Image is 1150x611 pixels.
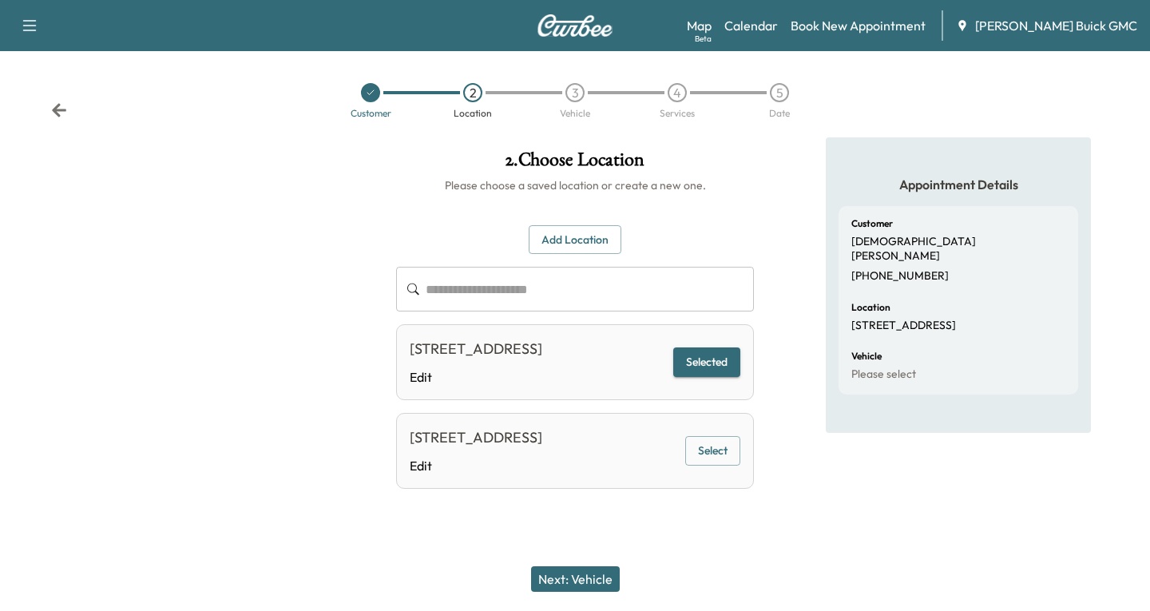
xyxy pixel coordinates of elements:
[851,269,949,284] p: [PHONE_NUMBER]
[851,367,916,382] p: Please select
[851,235,1065,263] p: [DEMOGRAPHIC_DATA] [PERSON_NAME]
[351,109,391,118] div: Customer
[396,150,754,177] h1: 2 . Choose Location
[454,109,492,118] div: Location
[51,102,67,118] div: Back
[851,303,890,312] h6: Location
[687,16,712,35] a: MapBeta
[724,16,778,35] a: Calendar
[851,319,956,333] p: [STREET_ADDRESS]
[851,351,882,361] h6: Vehicle
[410,367,542,387] a: Edit
[410,456,542,475] a: Edit
[410,338,542,360] div: [STREET_ADDRESS]
[396,177,754,193] h6: Please choose a saved location or create a new one.
[537,14,613,37] img: Curbee Logo
[565,83,585,102] div: 3
[410,427,542,449] div: [STREET_ADDRESS]
[673,347,740,377] button: Selected
[529,225,621,255] button: Add Location
[685,436,740,466] button: Select
[560,109,590,118] div: Vehicle
[660,109,695,118] div: Services
[531,566,620,592] button: Next: Vehicle
[851,219,893,228] h6: Customer
[769,109,790,118] div: Date
[839,176,1078,193] h5: Appointment Details
[463,83,482,102] div: 2
[695,33,712,45] div: Beta
[668,83,687,102] div: 4
[975,16,1137,35] span: [PERSON_NAME] Buick GMC
[791,16,926,35] a: Book New Appointment
[770,83,789,102] div: 5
